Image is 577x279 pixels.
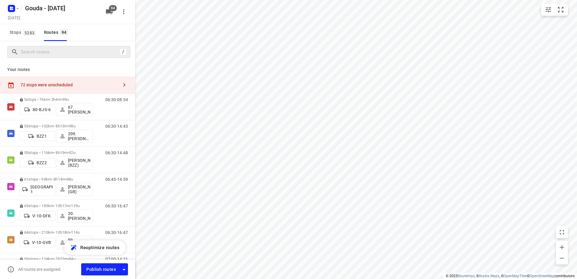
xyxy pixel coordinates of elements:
input: Search routes [21,47,120,57]
p: 61 stops • 93km • 8h14m [19,177,93,181]
p: 06:30-14:43 [105,124,128,129]
a: OpenMapTiles [504,274,527,278]
button: [GEOGRAPHIC_DATA] 1 [19,183,56,196]
button: Fit zoom [555,4,567,16]
button: 59.[PERSON_NAME] [57,236,93,249]
button: BZZ1 [19,131,56,141]
p: 06:30-16:47 [105,230,128,235]
p: 53 stops • 124km • 7h22m [19,257,93,261]
p: 80-BJS-6 [33,107,51,112]
p: 209.[PERSON_NAME] (BZZ) [68,131,90,141]
button: [PERSON_NAME] (BZZ) [57,156,93,169]
button: Reoptimize routes [64,240,126,255]
a: OpenStreetMap [530,274,555,278]
p: 06:30-14:48 [105,150,128,155]
span: 98u [69,124,75,128]
span: 92u [69,150,75,155]
p: 20.[PERSON_NAME] [68,211,90,221]
button: Publish routes [81,263,120,275]
p: 06:45-14:59 [105,177,128,182]
span: • [68,150,69,155]
p: 06:30-16:47 [105,204,128,208]
span: 114u [71,230,80,235]
p: [PERSON_NAME] (BZZ) [68,158,90,168]
p: [GEOGRAPHIC_DATA] 1 [30,184,53,194]
span: Reoptimize routes [80,244,120,252]
div: Driver app settings [120,265,128,273]
button: 209.[PERSON_NAME] (BZZ) [57,130,93,143]
div: small contained button group [541,4,568,16]
span: 129u [71,204,80,208]
div: 72 stops were unscheduled [21,82,118,87]
button: BZZ2 [19,158,56,168]
p: BZZ2 [37,160,47,165]
span: 94 [60,29,68,35]
li: © 2025 , © , © © contributors [446,274,575,278]
p: V-10-DFK [32,213,51,218]
p: [PERSON_NAME] (GR) [68,184,90,194]
p: 59.[PERSON_NAME] [68,238,90,247]
p: BZZ1 [37,134,47,139]
p: 65 stops • 183km • 10h17m [19,204,93,208]
h5: Rename [23,3,101,13]
p: 06:30-08:34 [105,97,128,102]
span: • [70,230,71,235]
a: Stadia Maps [479,274,499,278]
span: Stops [10,29,38,36]
button: V-10-DFK [19,211,56,221]
p: 55 stops • 116km • 8h19m [19,150,93,155]
button: 20.[PERSON_NAME] [57,209,93,223]
span: • [68,124,69,128]
button: Map settings [542,4,554,16]
span: 84u [69,257,75,261]
button: [PERSON_NAME] (GR) [57,183,93,196]
span: 88u [67,177,73,181]
button: V-10-GVB [19,238,56,247]
h5: Project date [5,14,23,21]
button: More [118,6,130,18]
p: 53 stops • 102km • 8h13m [19,124,93,128]
p: All routes are assigned. [18,267,62,272]
button: 67. [PERSON_NAME] [57,103,93,116]
span: • [70,204,71,208]
button: 94 [103,6,115,18]
p: 64 stops • 210km • 10h18m [19,230,93,235]
span: 5283 [23,30,36,36]
a: Routetitan [458,274,475,278]
p: 07:00-14:21 [105,257,128,261]
div: / [120,49,126,55]
p: 5 stops • 76km • 2h4m [19,97,93,102]
p: Your routes [7,66,128,73]
p: V-10-GVB [32,240,51,245]
span: • [68,257,69,261]
span: 99u [62,97,69,102]
span: Publish routes [86,266,116,273]
p: 67. [PERSON_NAME] [68,105,90,114]
button: 80-BJS-6 [19,105,56,114]
div: Routes [44,29,70,36]
span: • [65,177,67,181]
span: 94 [109,5,117,11]
span: • [61,97,62,102]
